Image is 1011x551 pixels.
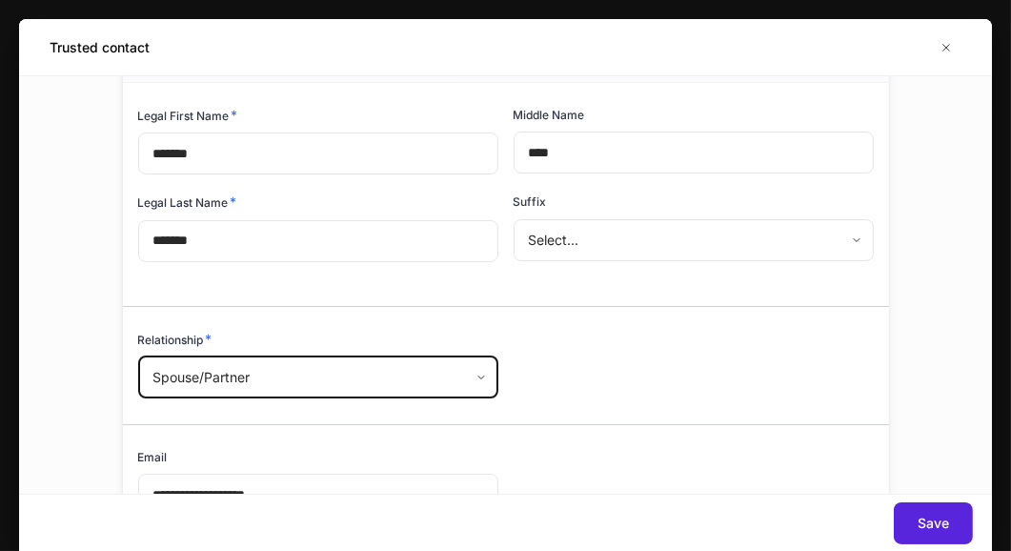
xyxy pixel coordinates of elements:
[514,193,547,211] h6: Suffix
[50,38,150,57] h5: Trusted contact
[138,106,238,125] h6: Legal First Name
[894,502,973,544] button: Save
[514,219,873,261] div: Select...
[138,193,237,212] h6: Legal Last Name
[138,357,497,398] div: Spouse/Partner
[138,448,168,466] h6: Email
[514,106,585,124] h6: Middle Name
[138,330,212,349] h6: Relationship
[918,514,949,533] div: Save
